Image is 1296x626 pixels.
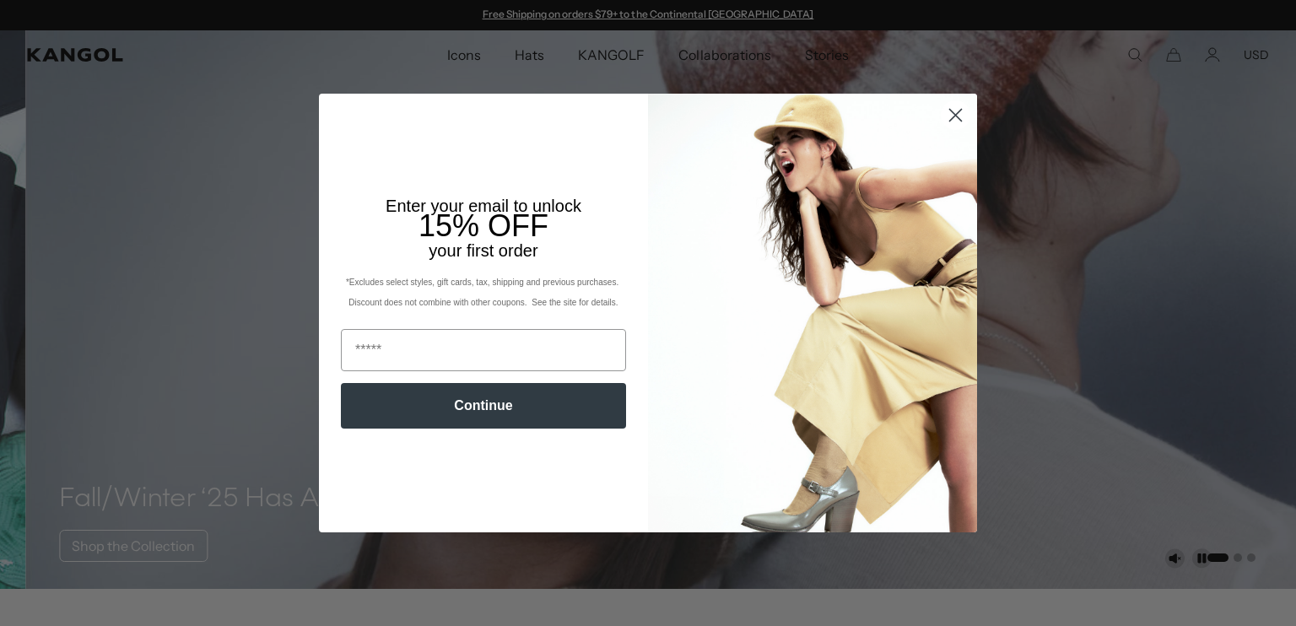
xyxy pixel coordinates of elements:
span: 15% OFF [418,208,548,243]
img: 93be19ad-e773-4382-80b9-c9d740c9197f.jpeg [648,94,977,532]
span: your first order [429,241,537,260]
button: Continue [341,383,626,429]
span: Enter your email to unlock [386,197,581,215]
input: Email [341,329,626,371]
button: Close dialog [941,100,970,130]
span: *Excludes select styles, gift cards, tax, shipping and previous purchases. Discount does not comb... [346,278,621,307]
